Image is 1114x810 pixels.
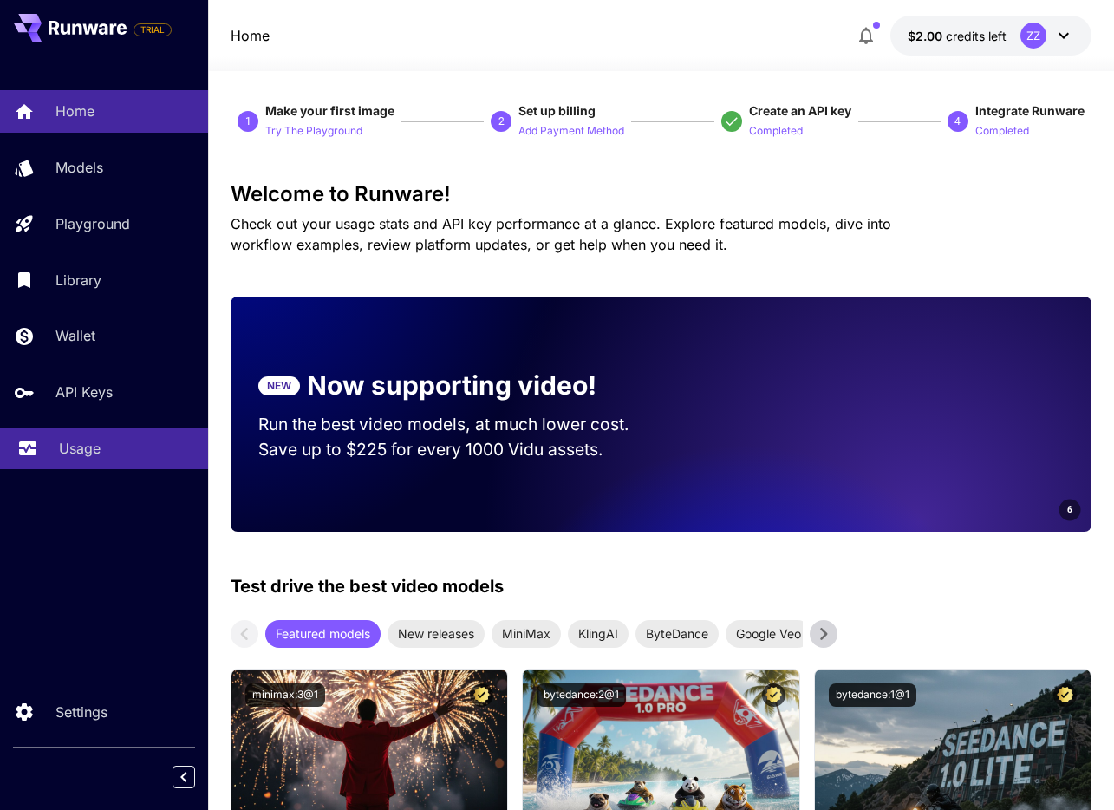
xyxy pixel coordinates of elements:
p: NEW [267,378,291,394]
h3: Welcome to Runware! [231,182,1091,206]
button: bytedance:1@1 [829,683,916,707]
p: API Keys [55,382,113,402]
button: Certified Model – Vetted for best performance and includes a commercial license. [1053,683,1077,707]
span: Set up billing [518,103,596,118]
p: Settings [55,702,107,722]
p: Models [55,157,103,178]
a: Home [231,25,270,46]
button: Certified Model – Vetted for best performance and includes a commercial license. [470,683,493,707]
span: 6 [1067,503,1072,516]
div: ByteDance [635,620,719,648]
button: Completed [749,120,803,140]
button: Certified Model – Vetted for best performance and includes a commercial license. [762,683,785,707]
button: Completed [975,120,1029,140]
div: Featured models [265,620,381,648]
p: 1 [245,114,251,129]
p: Now supporting video! [307,366,596,405]
p: 2 [498,114,505,129]
button: Add Payment Method [518,120,624,140]
span: Make your first image [265,103,394,118]
span: TRIAL [134,23,171,36]
span: Create an API key [749,103,851,118]
div: Collapse sidebar [186,761,208,793]
p: Test drive the best video models [231,573,504,599]
p: 4 [954,114,961,129]
button: Collapse sidebar [173,766,195,788]
span: Google Veo [726,624,811,643]
p: Wallet [55,325,95,346]
div: New releases [388,620,485,648]
p: Home [55,101,94,121]
div: $2.00 [908,27,1007,45]
div: MiniMax [492,620,561,648]
p: Completed [749,123,803,140]
p: Usage [59,438,101,459]
p: Try The Playground [265,123,362,140]
span: Add your payment card to enable full platform functionality. [134,19,172,40]
span: Featured models [265,624,381,643]
button: Try The Playground [265,120,362,140]
span: MiniMax [492,624,561,643]
div: ZZ [1020,23,1046,49]
p: Run the best video models, at much lower cost. [258,412,633,437]
div: Google Veo [726,620,811,648]
span: Integrate Runware [975,103,1085,118]
span: KlingAI [568,624,629,643]
div: KlingAI [568,620,629,648]
p: Library [55,270,101,291]
span: ByteDance [635,624,719,643]
nav: breadcrumb [231,25,270,46]
button: $2.00ZZ [890,16,1091,56]
button: minimax:3@1 [245,683,325,707]
p: Playground [55,213,130,234]
button: bytedance:2@1 [537,683,626,707]
span: $2.00 [908,29,946,43]
span: Check out your usage stats and API key performance at a glance. Explore featured models, dive int... [231,215,891,253]
span: credits left [946,29,1007,43]
span: New releases [388,624,485,643]
p: Completed [975,123,1029,140]
p: Save up to $225 for every 1000 Vidu assets. [258,437,633,462]
p: Add Payment Method [518,123,624,140]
